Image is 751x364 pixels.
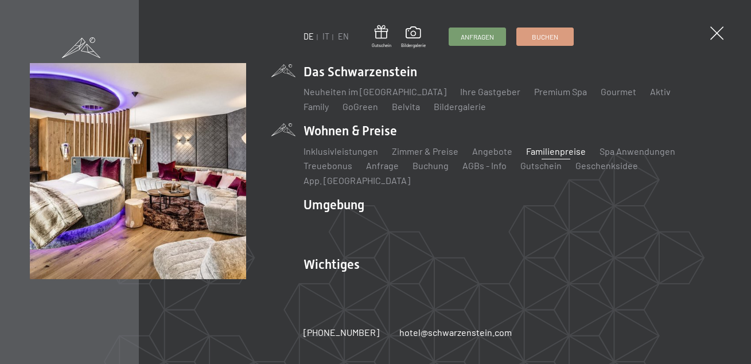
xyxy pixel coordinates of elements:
[450,28,506,45] a: Anfragen
[532,32,558,42] span: Buchen
[372,42,391,49] span: Gutschein
[460,86,520,97] a: Ihre Gastgeber
[575,160,638,171] a: Geschenksidee
[303,101,329,112] a: Family
[520,160,562,171] a: Gutschein
[303,326,379,339] a: [PHONE_NUMBER]
[402,42,426,49] span: Bildergalerie
[322,32,329,41] a: IT
[399,326,512,339] a: hotel@schwarzenstein.com
[462,160,507,171] a: AGBs - Info
[303,86,446,97] a: Neuheiten im [GEOGRAPHIC_DATA]
[303,175,410,186] a: App. [GEOGRAPHIC_DATA]
[402,26,426,48] a: Bildergalerie
[526,146,586,156] a: Familienpreise
[303,160,352,171] a: Treuebonus
[392,146,458,156] a: Zimmer & Preise
[303,146,378,156] a: Inklusivleistungen
[472,146,512,156] a: Angebote
[517,28,573,45] a: Buchen
[303,32,314,41] a: DE
[434,101,486,112] a: Bildergalerie
[338,32,349,41] a: EN
[534,86,587,97] a: Premium Spa
[601,86,636,97] a: Gourmet
[303,327,379,338] span: [PHONE_NUMBER]
[343,101,378,112] a: GoGreen
[413,160,449,171] a: Buchung
[600,146,675,156] a: Spa Anwendungen
[392,101,420,112] a: Belvita
[372,25,391,49] a: Gutschein
[650,86,671,97] a: Aktiv
[461,32,495,42] span: Anfragen
[366,160,399,171] a: Anfrage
